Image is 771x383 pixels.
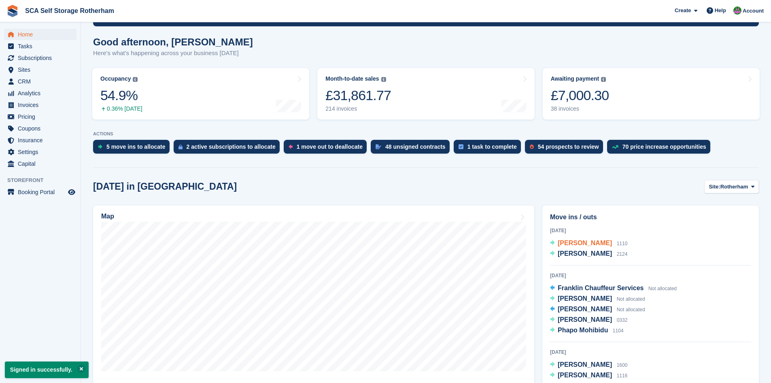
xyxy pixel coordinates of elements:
div: 214 invoices [325,105,391,112]
img: task-75834270c22a3079a89374b754ae025e5fb1db73e45f91037f5363f120a921f8.svg [459,144,463,149]
span: Rotherham [720,183,748,191]
a: menu [4,135,76,146]
button: Site: Rotherham [704,180,759,193]
a: 48 unsigned contracts [371,140,454,158]
span: Subscriptions [18,52,66,64]
span: Storefront [7,176,81,184]
a: 70 price increase opportunities [607,140,714,158]
a: menu [4,41,76,52]
a: menu [4,186,76,198]
p: ACTIONS [93,131,759,137]
h2: Move ins / outs [550,212,751,222]
h2: Map [101,213,114,220]
a: [PERSON_NAME] 1600 [550,360,627,370]
span: Capital [18,158,66,169]
span: 2124 [617,251,628,257]
div: Month-to-date sales [325,75,379,82]
p: Here's what's happening across your business [DATE] [93,49,253,58]
h1: Good afternoon, [PERSON_NAME] [93,36,253,47]
img: move_ins_to_allocate_icon-fdf77a2bb77ea45bf5b3d319d69a93e2d87916cf1d5bf7949dd705db3b84f3ca.svg [98,144,102,149]
span: 0332 [617,317,628,323]
span: Site: [709,183,720,191]
img: active_subscription_to_allocate_icon-d502201f5373d7db506a760aba3b589e785aa758c864c3986d89f69b8ff3... [178,144,183,150]
div: 0.36% [DATE] [100,105,142,112]
div: [DATE] [550,272,751,279]
img: icon-info-grey-7440780725fd019a000dd9b08b2336e03edf1995a4989e88bcd33f0948082b44.svg [133,77,138,82]
span: [PERSON_NAME] [558,316,612,323]
a: 2 active subscriptions to allocate [174,140,284,158]
span: [PERSON_NAME] [558,250,612,257]
span: 1600 [617,362,628,368]
div: Occupancy [100,75,131,82]
img: move_outs_to_deallocate_icon-f764333ba52eb49d3ac5e1228854f67142a1ed5810a6f6cc68b1a99e826820c5.svg [289,144,293,149]
span: 1116 [617,373,628,379]
span: 1104 [613,328,624,334]
span: [PERSON_NAME] [558,372,612,379]
div: [DATE] [550,227,751,234]
span: Pricing [18,111,66,122]
img: price_increase_opportunities-93ffe204e8149a01c8c9dc8f82e8f89637d9d84a8eef4429ea346261dce0b2c0.svg [612,145,618,149]
a: [PERSON_NAME] 1110 [550,238,627,249]
span: Help [715,6,726,15]
div: 1 move out to deallocate [297,143,363,150]
div: Awaiting payment [551,75,599,82]
a: menu [4,52,76,64]
a: 1 task to complete [454,140,525,158]
span: CRM [18,76,66,87]
a: Phapo Mohibidu 1104 [550,325,624,336]
div: 54 prospects to review [538,143,599,150]
a: menu [4,88,76,99]
a: [PERSON_NAME] 2124 [550,249,627,259]
a: Franklin Chauffeur Services Not allocated [550,283,677,294]
span: Settings [18,146,66,158]
span: Booking Portal [18,186,66,198]
a: Preview store [67,187,76,197]
span: Not allocated [648,286,677,291]
p: Signed in successfully. [5,362,89,378]
a: Awaiting payment £7,000.30 38 invoices [543,68,760,120]
div: £31,861.77 [325,87,391,104]
a: menu [4,158,76,169]
a: menu [4,99,76,111]
span: Not allocated [617,296,645,302]
img: prospect-51fa495bee0391a8d652442698ab0144808aea92771e9ea1ae160a38d050c398.svg [530,144,534,149]
h2: [DATE] in [GEOGRAPHIC_DATA] [93,181,237,192]
span: Franklin Chauffeur Services [558,285,644,291]
a: Month-to-date sales £31,861.77 214 invoices [317,68,534,120]
span: Home [18,29,66,40]
span: Not allocated [617,307,645,312]
a: menu [4,64,76,75]
span: [PERSON_NAME] [558,361,612,368]
span: Account [743,7,764,15]
div: 1 task to complete [467,143,517,150]
span: Insurance [18,135,66,146]
span: Tasks [18,41,66,52]
span: Coupons [18,123,66,134]
a: 5 move ins to allocate [93,140,174,158]
img: icon-info-grey-7440780725fd019a000dd9b08b2336e03edf1995a4989e88bcd33f0948082b44.svg [601,77,606,82]
div: 48 unsigned contracts [385,143,446,150]
a: menu [4,123,76,134]
img: Sarah Race [733,6,741,15]
a: 54 prospects to review [525,140,607,158]
a: SCA Self Storage Rotherham [22,4,117,17]
div: 5 move ins to allocate [106,143,166,150]
div: 38 invoices [551,105,609,112]
span: [PERSON_NAME] [558,306,612,312]
div: 54.9% [100,87,142,104]
a: menu [4,29,76,40]
a: [PERSON_NAME] 0332 [550,315,627,325]
img: icon-info-grey-7440780725fd019a000dd9b08b2336e03edf1995a4989e88bcd33f0948082b44.svg [381,77,386,82]
a: [PERSON_NAME] Not allocated [550,304,645,315]
img: stora-icon-8386f47178a22dfd0bd8f6a31ec36ba5ce8667c1dd55bd0f319d3a0aa187defe.svg [6,5,19,17]
a: Occupancy 54.9% 0.36% [DATE] [92,68,309,120]
div: [DATE] [550,349,751,356]
span: 1110 [617,241,628,246]
a: 1 move out to deallocate [284,140,371,158]
span: Invoices [18,99,66,111]
span: Analytics [18,88,66,99]
div: £7,000.30 [551,87,609,104]
span: Create [675,6,691,15]
span: [PERSON_NAME] [558,295,612,302]
div: 70 price increase opportunities [622,143,706,150]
